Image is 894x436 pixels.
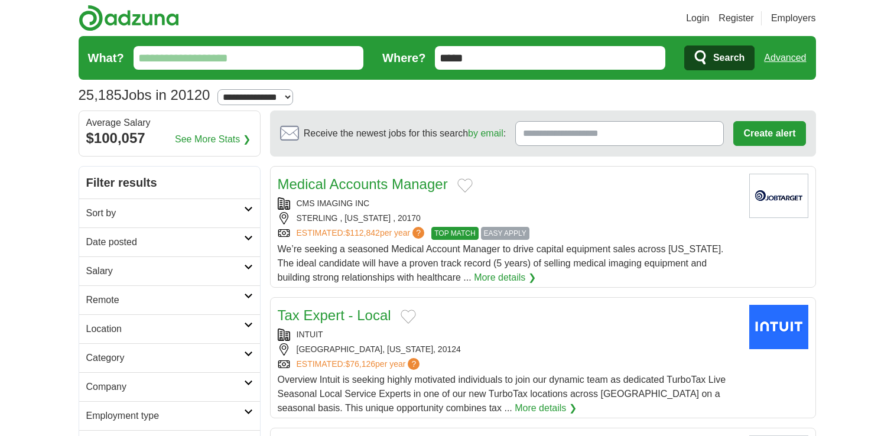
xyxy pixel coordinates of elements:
[278,307,391,323] a: Tax Expert - Local
[278,212,740,224] div: STERLING , [US_STATE] , 20170
[684,45,755,70] button: Search
[401,310,416,324] button: Add to favorite jobs
[733,121,805,146] button: Create alert
[88,49,124,67] label: What?
[345,228,379,237] span: $112,842
[278,197,740,210] div: CMS IMAGING INC
[86,322,244,336] h2: Location
[345,359,375,369] span: $76,126
[764,46,806,70] a: Advanced
[79,372,260,401] a: Company
[86,409,244,423] h2: Employment type
[719,11,754,25] a: Register
[278,375,726,413] span: Overview Intuit is seeking highly motivated individuals to join our dynamic team as dedicated Tur...
[79,401,260,430] a: Employment type
[515,401,577,415] a: More details ❯
[457,178,473,193] button: Add to favorite jobs
[304,126,506,141] span: Receive the newest jobs for this search :
[431,227,478,240] span: TOP MATCH
[86,235,244,249] h2: Date posted
[278,176,448,192] a: Medical Accounts Manager
[79,167,260,199] h2: Filter results
[278,343,740,356] div: [GEOGRAPHIC_DATA], [US_STATE], 20124
[408,358,420,370] span: ?
[297,330,323,339] a: INTUIT
[297,358,422,370] a: ESTIMATED:$76,126per year?
[86,293,244,307] h2: Remote
[749,174,808,218] img: Company logo
[771,11,816,25] a: Employers
[86,351,244,365] h2: Category
[713,46,745,70] span: Search
[79,256,260,285] a: Salary
[278,244,724,282] span: We’re seeking a seasoned Medical Account Manager to drive capital equipment sales across [US_STAT...
[79,87,210,103] h1: Jobs in 20120
[79,343,260,372] a: Category
[86,118,253,128] div: Average Salary
[79,314,260,343] a: Location
[481,227,529,240] span: EASY APPLY
[79,5,179,31] img: Adzuna logo
[79,84,122,106] span: 25,185
[79,227,260,256] a: Date posted
[86,128,253,149] div: $100,057
[382,49,425,67] label: Where?
[86,206,244,220] h2: Sort by
[86,380,244,394] h2: Company
[686,11,709,25] a: Login
[468,128,503,138] a: by email
[412,227,424,239] span: ?
[297,227,427,240] a: ESTIMATED:$112,842per year?
[79,285,260,314] a: Remote
[79,199,260,227] a: Sort by
[175,132,251,147] a: See More Stats ❯
[86,264,244,278] h2: Salary
[474,271,536,285] a: More details ❯
[749,305,808,349] img: Intuit logo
